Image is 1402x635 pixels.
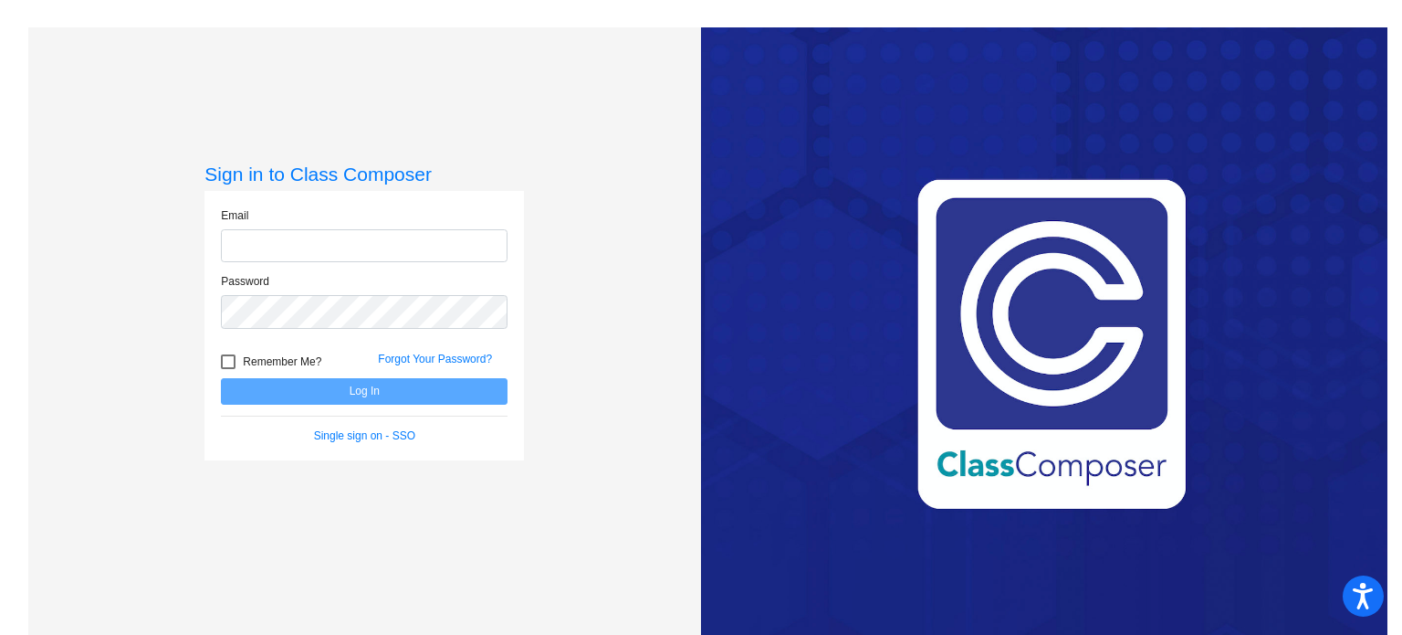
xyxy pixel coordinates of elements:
[204,163,524,185] h3: Sign in to Class Composer
[221,378,507,405] button: Log In
[243,351,321,373] span: Remember Me?
[221,273,269,290] label: Password
[378,353,492,365] a: Forgot Your Password?
[221,207,248,224] label: Email
[314,429,415,442] a: Single sign on - SSO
